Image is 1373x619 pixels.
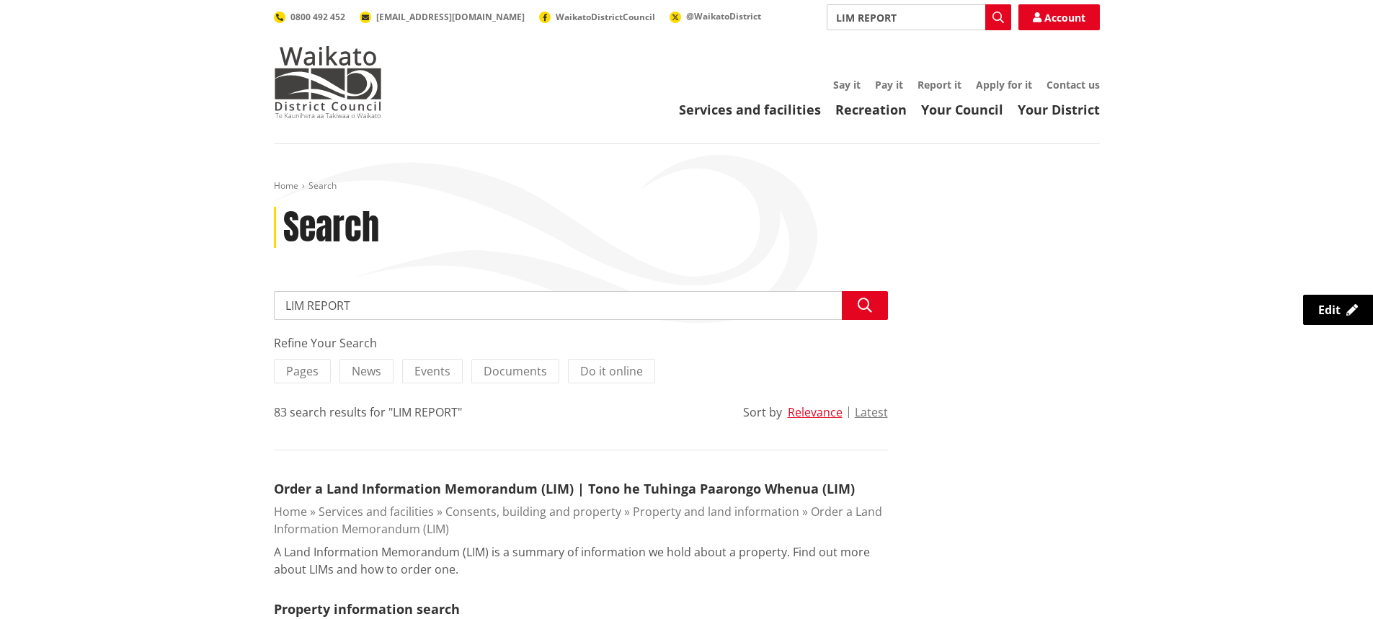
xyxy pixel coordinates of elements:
a: @WaikatoDistrict [670,10,761,22]
nav: breadcrumb [274,180,1100,192]
span: WaikatoDistrictCouncil [556,11,655,23]
span: Search [308,179,337,192]
p: A Land Information Memorandum (LIM) is a summary of information we hold about a property. Find ou... [274,543,888,578]
a: Say it [833,78,861,92]
a: Edit [1303,295,1373,325]
a: Home [274,504,307,520]
a: WaikatoDistrictCouncil [539,11,655,23]
a: Your Council [921,101,1003,118]
button: Latest [855,406,888,419]
a: Home [274,179,298,192]
span: Do it online [580,363,643,379]
span: Events [414,363,450,379]
a: Contact us [1047,78,1100,92]
a: Order a Land Information Memorandum (LIM) [274,504,882,537]
a: Report it [917,78,961,92]
a: Property and land information [633,504,799,520]
a: Services and facilities [319,504,434,520]
span: [EMAIL_ADDRESS][DOMAIN_NAME] [376,11,525,23]
div: Sort by [743,404,782,421]
a: 0800 492 452 [274,11,345,23]
span: News [352,363,381,379]
span: 0800 492 452 [290,11,345,23]
div: 83 search results for "LIM REPORT" [274,404,462,421]
span: Documents [484,363,547,379]
span: Edit [1318,302,1341,318]
a: Order a Land Information Memorandum (LIM) | Tono he Tuhinga Paarongo Whenua (LIM) [274,480,855,497]
span: @WaikatoDistrict [686,10,761,22]
input: Search input [827,4,1011,30]
a: Your District [1018,101,1100,118]
a: Apply for it [976,78,1032,92]
a: Consents, building and property [445,504,621,520]
input: Search input [274,291,888,320]
a: Property information search [274,600,460,618]
div: Refine Your Search [274,334,888,352]
a: [EMAIL_ADDRESS][DOMAIN_NAME] [360,11,525,23]
button: Relevance [788,406,843,419]
span: Pages [286,363,319,379]
a: Services and facilities [679,101,821,118]
a: Pay it [875,78,903,92]
h1: Search [283,207,379,249]
a: Account [1018,4,1100,30]
a: Recreation [835,101,907,118]
img: Waikato District Council - Te Kaunihera aa Takiwaa o Waikato [274,46,382,118]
